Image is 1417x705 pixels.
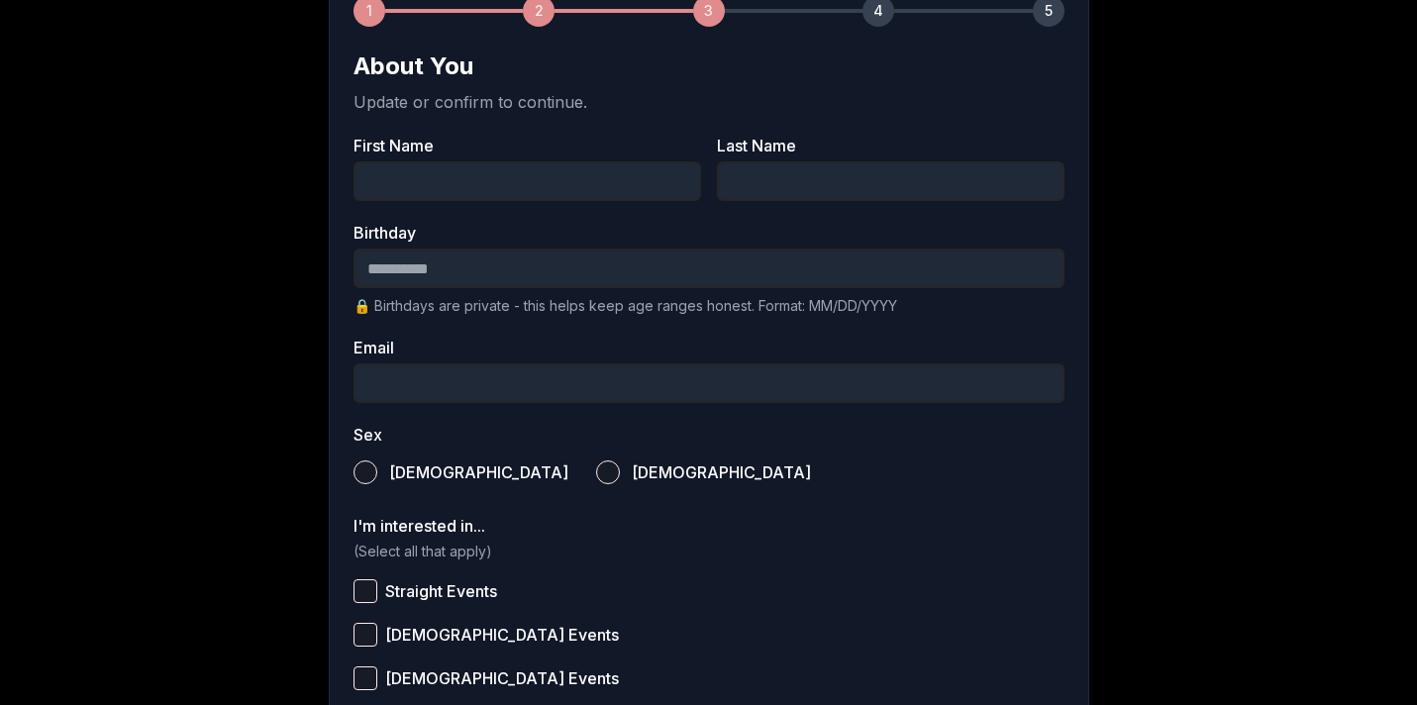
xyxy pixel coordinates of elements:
h2: About You [354,50,1064,82]
button: Straight Events [354,579,377,603]
label: Birthday [354,225,1064,241]
p: Update or confirm to continue. [354,90,1064,114]
span: [DEMOGRAPHIC_DATA] Events [385,627,619,643]
button: [DEMOGRAPHIC_DATA] [596,460,620,484]
label: I'm interested in... [354,518,1064,534]
label: Sex [354,427,1064,443]
label: First Name [354,138,701,153]
button: [DEMOGRAPHIC_DATA] Events [354,666,377,690]
span: [DEMOGRAPHIC_DATA] [632,464,811,480]
button: [DEMOGRAPHIC_DATA] Events [354,623,377,647]
label: Last Name [717,138,1064,153]
label: Email [354,340,1064,355]
p: 🔒 Birthdays are private - this helps keep age ranges honest. Format: MM/DD/YYYY [354,296,1064,316]
p: (Select all that apply) [354,542,1064,561]
button: [DEMOGRAPHIC_DATA] [354,460,377,484]
span: Straight Events [385,583,497,599]
span: [DEMOGRAPHIC_DATA] Events [385,670,619,686]
span: [DEMOGRAPHIC_DATA] [389,464,568,480]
